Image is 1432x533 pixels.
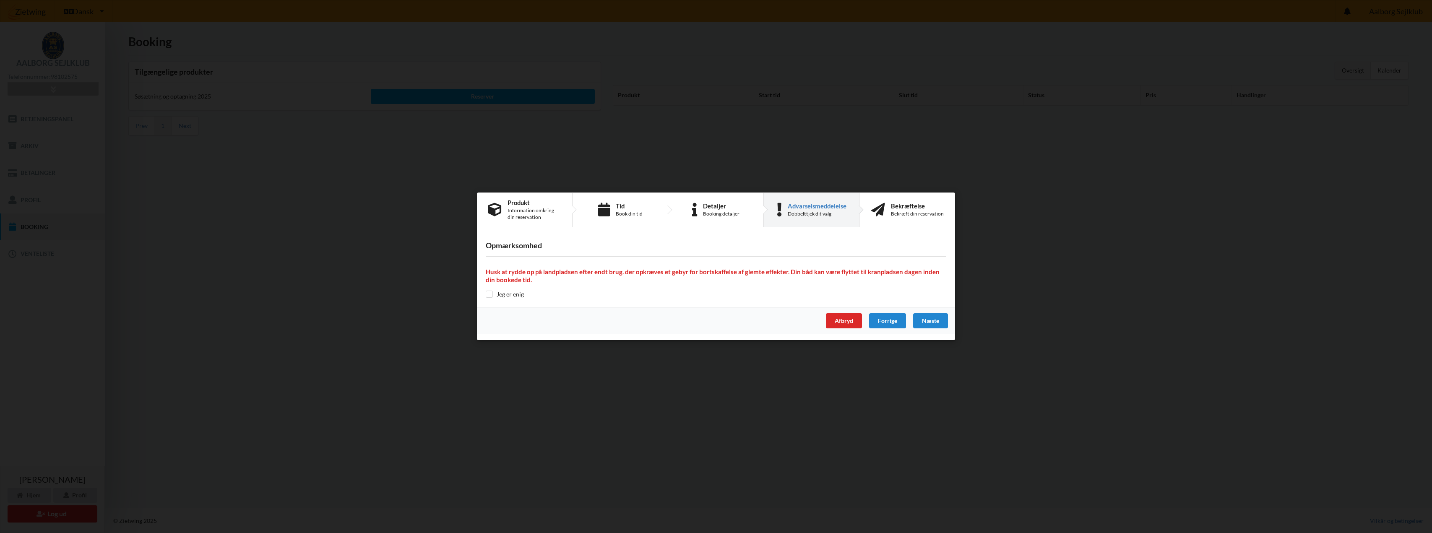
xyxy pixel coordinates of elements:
[891,211,944,217] div: Bekræft din reservation
[508,207,561,221] div: Information omkring din reservation
[788,203,846,209] div: Advarselsmeddelelse
[891,203,944,209] div: Bekræftelse
[486,268,946,284] h4: Husk at rydde op på landpladsen efter endt brug. der opkræves et gebyr for bortskaffelse af glemt...
[913,314,948,329] div: Næste
[616,211,643,217] div: Book din tid
[826,314,862,329] div: Afbryd
[486,241,946,251] h3: Opmærksomhed
[788,211,846,217] div: Dobbelttjek dit valg
[616,203,643,209] div: Tid
[703,203,739,209] div: Detaljer
[703,211,739,217] div: Booking detaljer
[508,199,561,206] div: Produkt
[486,291,524,298] label: Jeg er enig
[869,314,906,329] div: Forrige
